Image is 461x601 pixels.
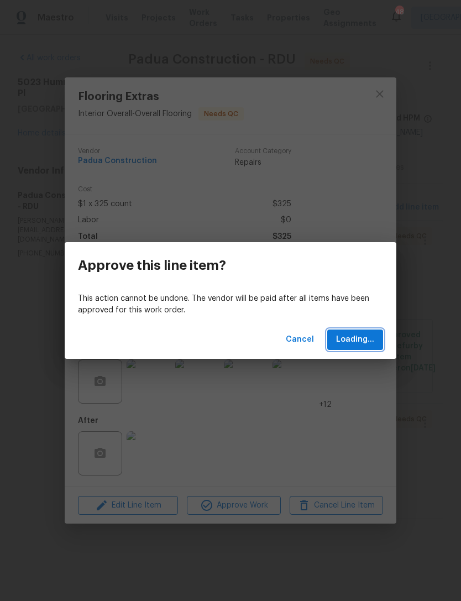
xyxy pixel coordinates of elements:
button: Cancel [281,330,318,350]
button: Loading... [327,330,383,350]
span: Loading... [336,333,374,347]
p: This action cannot be undone. The vendor will be paid after all items have been approved for this... [78,293,383,316]
span: Cancel [286,333,314,347]
h3: Approve this line item? [78,258,226,273]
